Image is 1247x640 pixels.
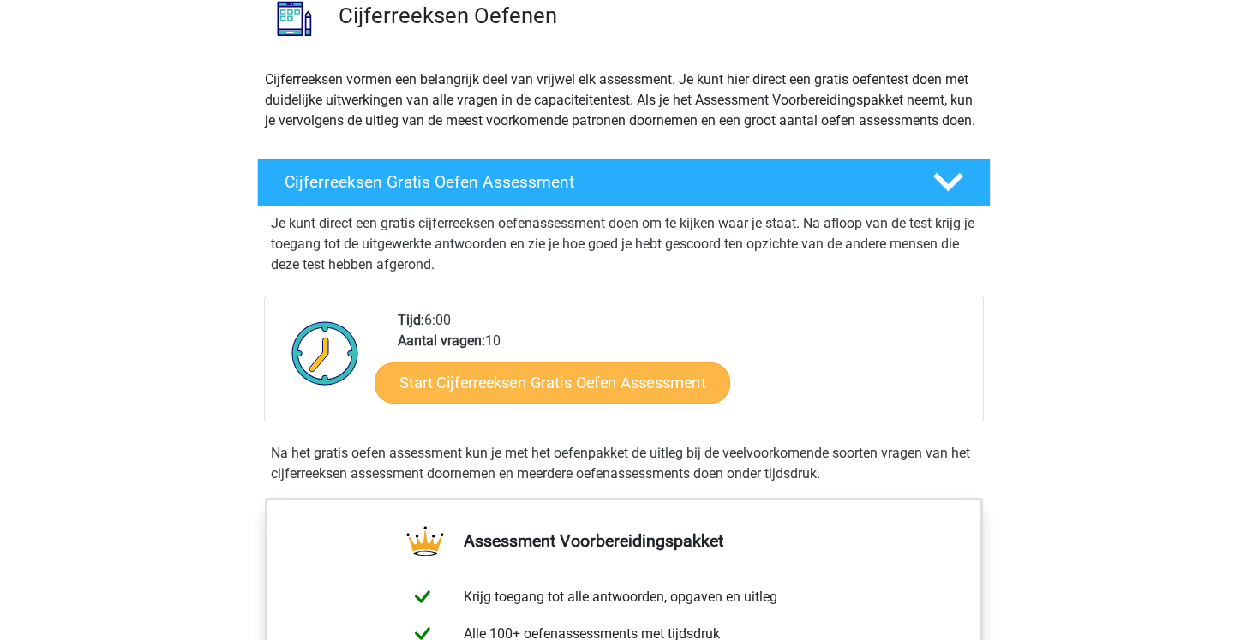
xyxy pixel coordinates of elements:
[339,3,977,29] h3: Cijferreeksen Oefenen
[375,362,730,403] a: Start Cijferreeksen Gratis Oefen Assessment
[398,332,485,349] b: Aantal vragen:
[385,310,982,422] div: 6:00 10
[271,213,977,275] p: Je kunt direct een gratis cijferreeksen oefenassessment doen om te kijken waar je staat. Na afloo...
[250,159,998,206] a: Cijferreeksen Gratis Oefen Assessment
[282,310,369,396] img: Klok
[265,69,983,131] p: Cijferreeksen vormen een belangrijk deel van vrijwel elk assessment. Je kunt hier direct een grat...
[285,172,905,192] h4: Cijferreeksen Gratis Oefen Assessment
[398,312,424,328] b: Tijd:
[264,443,984,484] div: Na het gratis oefen assessment kun je met het oefenpakket de uitleg bij de veelvoorkomende soorte...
